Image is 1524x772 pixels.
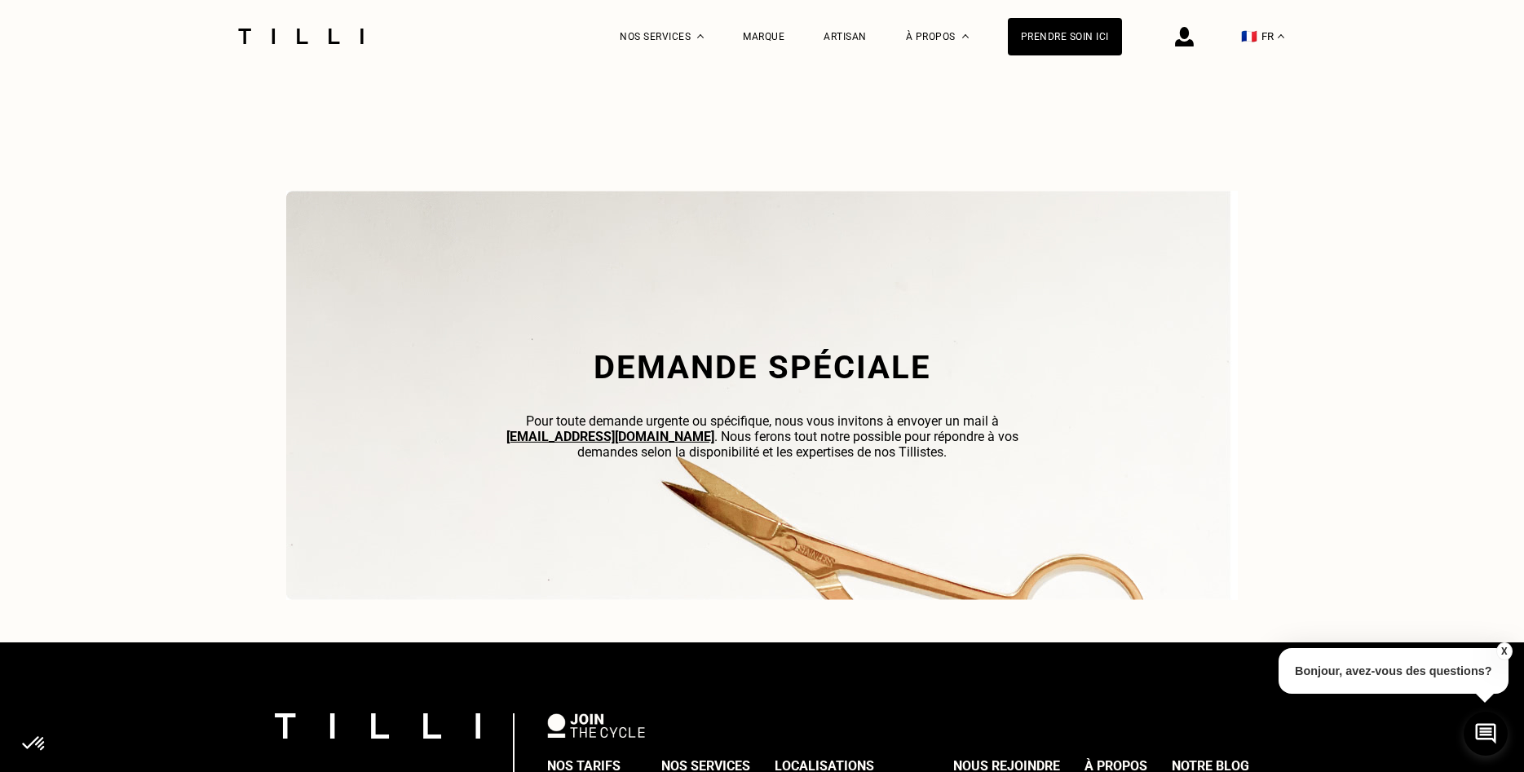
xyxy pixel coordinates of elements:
[824,31,867,42] a: Artisan
[1008,18,1122,55] a: Prendre soin ici
[1279,648,1509,694] p: Bonjour, avez-vous des questions?
[275,713,480,739] img: logo Tilli
[1495,642,1512,660] button: X
[485,413,1040,460] p: Pour toute demande urgente ou spécifique, nous vous invitons à envoyer un mail à . Nous ferons to...
[1175,27,1194,46] img: icône connexion
[485,348,1040,386] h2: Demande spéciale
[1241,29,1257,44] span: 🇫🇷
[743,31,784,42] a: Marque
[547,713,645,738] img: logo Join The Cycle
[286,191,1238,600] img: Demande spéciale
[506,429,714,444] a: [EMAIL_ADDRESS][DOMAIN_NAME]
[962,34,969,38] img: Menu déroulant à propos
[697,34,704,38] img: Menu déroulant
[1278,34,1284,38] img: menu déroulant
[232,29,369,44] img: Logo du service de couturière Tilli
